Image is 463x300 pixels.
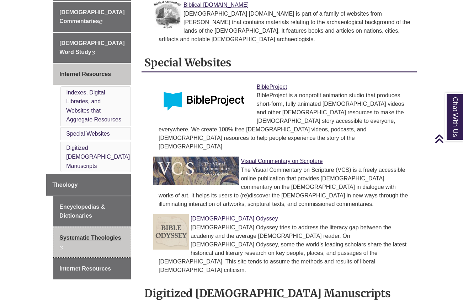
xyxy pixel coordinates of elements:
[159,91,411,151] div: BibleProject is a nonprofit animation studio that produces short-form, fully animated [DEMOGRAPHI...
[66,131,110,137] a: Special Websites
[142,54,417,72] h2: Special Websites
[53,2,131,32] a: [DEMOGRAPHIC_DATA] Commentaries
[153,82,255,118] img: Link to Bible Project
[53,33,131,63] a: [DEMOGRAPHIC_DATA] Word Study
[53,258,131,279] a: Internet Resources
[191,216,278,222] a: Link to Bible Odyssey [DEMOGRAPHIC_DATA] Odyssey
[153,214,189,250] img: Link to Bible Odyssey
[153,157,239,185] img: Link to Visual Commentary on Scripture
[52,182,78,188] span: Theology
[99,20,103,23] i: This link opens in a new window
[159,166,411,208] div: The Visual Commentary on Scripture (VCS) is a freely accessible online publication that provides ...
[53,64,131,85] a: Internet Resources
[91,51,95,54] i: This link opens in a new window
[59,246,63,249] i: This link opens in a new window
[46,174,131,196] a: Theology
[183,2,249,8] a: Link to Biblical Archaeology Biblical [DOMAIN_NAME]
[66,145,130,169] a: Digitized [DEMOGRAPHIC_DATA] Manuscripts
[53,196,131,227] a: Encyclopedias & Dictionaries
[435,134,461,143] a: Back to Top
[66,89,121,123] a: Indexes, Digital Libraries, and Websites that Aggregate Resources
[159,10,411,44] div: [DEMOGRAPHIC_DATA] [DOMAIN_NAME] is part of a family of websites from [PERSON_NAME] that contains...
[153,0,182,29] img: Link to Biblical Archaeology
[159,223,411,274] div: [DEMOGRAPHIC_DATA] Odyssey tries to address the literacy gap between the academy and the average ...
[241,158,323,164] a: Link to Visual Commentary on Scripture Visual Commentary on Scripture
[53,227,131,257] a: Systematic Theologies
[257,84,287,90] a: Link to Bible Project BibleProject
